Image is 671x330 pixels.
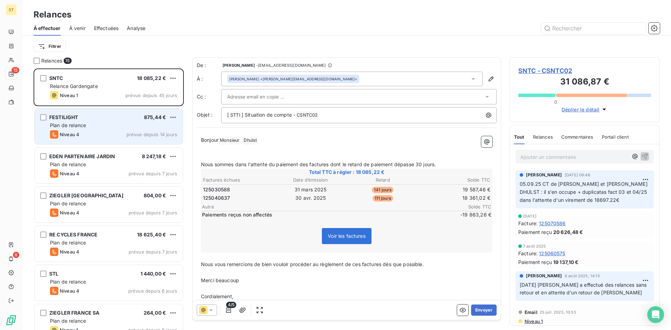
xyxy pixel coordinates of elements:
span: Plan de relance [50,240,86,245]
span: prévue depuis 7 jours [129,210,177,215]
span: 125040637 [203,195,230,201]
span: STTI [229,111,241,119]
span: 804,00 € [144,192,166,198]
span: Tout [514,134,525,140]
span: Total TTC à régler : 18 085,22 € [202,169,491,176]
span: 125070586 [539,220,565,227]
th: Solde TTC [419,176,491,184]
td: 30 avr. 2025 [275,194,347,202]
span: Analyse [127,25,145,32]
span: Niveau 4 [60,132,79,137]
span: Nous sommes dans l'attente du paiement des factures dont le retard de paiement dépasse 30 jours. [201,161,436,167]
span: Facture : [518,250,537,257]
span: Merci beaucoup [201,277,239,283]
td: 31 mars 2025 [275,186,347,193]
span: [DATE] [523,214,536,218]
label: Cc : [197,93,221,100]
span: ZIEGLER [GEOGRAPHIC_DATA] [49,192,123,198]
span: 141 jours [372,187,394,193]
th: Date d’émission [275,176,347,184]
span: Plan de relance [50,161,86,167]
span: Paiement reçu [518,258,552,266]
button: Filtrer [34,41,66,52]
span: 6 [13,252,19,258]
span: Portail client [602,134,629,140]
span: Monsieur [219,137,240,145]
h3: 31 086,87 € [518,75,651,89]
td: 18 361,02 € [419,194,491,202]
span: 875,44 € [144,114,166,120]
span: prévue depuis 7 jours [129,171,177,176]
input: Adresse email en copie ... [227,91,302,102]
span: Niveau 4 [60,210,79,215]
span: 20 626,48 € [553,228,583,236]
span: [DATE] [PERSON_NAME] a effectué des relances sans retour et en attente d'un retour de [PERSON_NAME] [520,282,648,296]
span: EDEN PARTENAIRE JARDIN [49,153,115,159]
span: De : [197,62,221,69]
span: 0 [554,99,557,105]
span: Niveau 1 [60,93,78,98]
div: grid [34,68,184,330]
span: -19 863,26 € [449,211,491,218]
span: Plan de relance [50,200,86,206]
span: 18 625,40 € [137,232,166,237]
div: ST [6,4,17,15]
span: SNTC - CSNTC02 [518,66,651,75]
button: Envoyer [471,305,497,316]
label: À : [197,75,221,82]
input: Rechercher [541,23,646,34]
span: Autre [202,204,449,210]
span: - [EMAIL_ADDRESS][DOMAIN_NAME] [256,63,326,67]
span: Facture : [518,220,537,227]
span: 1 440,00 € [140,271,166,277]
span: Voir les factures [328,233,366,239]
span: ZIEGLER FRANCE SA [49,310,100,316]
span: 25 juil. 2025, 10:55 [540,310,576,314]
span: Effectuées [94,25,119,32]
span: Objet : [197,112,212,118]
span: Nous vous remercions de bien vouloir procéder au règlement de ces factures dès que possible. [201,261,424,267]
span: Commentaires [561,134,593,140]
span: 15 [64,58,71,64]
span: 6 août 2025, 14:15 [565,274,600,278]
span: [PERSON_NAME] [229,76,259,81]
div: <[PERSON_NAME][EMAIL_ADDRESS][DOMAIN_NAME]> [229,76,357,81]
span: ] Situation de compte - [241,112,295,118]
span: Dhulst [243,137,258,145]
span: 19 137,10 € [553,258,579,266]
span: [DATE] 09:48 [565,173,590,177]
span: STL [49,271,58,277]
img: Logo LeanPay [6,315,17,326]
span: Paiement reçu [518,228,552,236]
span: Relances [533,134,553,140]
span: [PERSON_NAME] [526,273,562,279]
span: Paiements reçus non affectés [202,211,448,218]
span: Niveau 1 [524,318,543,324]
span: SNTC [49,75,63,81]
span: RE CYCLES FRANCE [49,232,98,237]
span: prévue depuis 45 jours [125,93,177,98]
span: 4/5 [226,302,236,308]
button: Déplier le détail [560,105,610,113]
span: 111 jours [373,195,393,201]
span: 8 247,18 € [142,153,166,159]
th: Factures échues [203,176,274,184]
span: 125060575 [539,250,565,257]
span: Relances [41,57,62,64]
span: Relance Gardengate [50,83,98,89]
span: FESTILIGHT [49,114,78,120]
span: 7 août 2025 [523,244,546,248]
span: À venir [69,25,86,32]
span: [PERSON_NAME] [223,63,255,67]
span: 15 [12,67,19,73]
span: Solde TTC [449,204,491,210]
span: À effectuer [34,25,61,32]
span: Déplier le détail [562,106,600,113]
span: Bonjour [201,137,218,143]
h3: Relances [34,8,71,21]
span: 264,00 € [144,310,166,316]
span: [PERSON_NAME] [526,172,562,178]
span: prévue depuis 6 jours [128,288,177,294]
th: Retard [347,176,419,184]
span: 18 085,22 € [137,75,166,81]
